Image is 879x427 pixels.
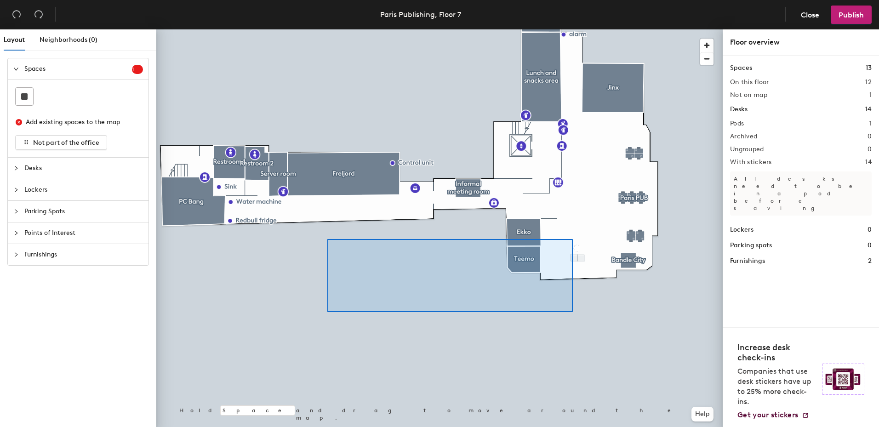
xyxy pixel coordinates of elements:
[730,256,765,266] h1: Furnishings
[24,158,143,179] span: Desks
[737,342,816,363] h4: Increase desk check-ins
[7,6,26,24] button: Undo (⌘ + Z)
[24,244,143,265] span: Furnishings
[822,364,864,395] img: Sticker logo
[730,240,772,251] h1: Parking spots
[869,91,872,99] h2: 1
[380,9,461,20] div: Paris Publishing, Floor 7
[866,63,872,73] h1: 13
[730,146,764,153] h2: Ungrouped
[730,225,753,235] h1: Lockers
[730,104,748,114] h1: Desks
[16,119,22,125] span: close-circle
[865,159,872,166] h2: 14
[13,230,19,236] span: collapsed
[12,10,21,19] span: undo
[831,6,872,24] button: Publish
[868,240,872,251] h1: 0
[24,201,143,222] span: Parking Spots
[15,135,107,150] button: Not part of the office
[13,165,19,171] span: collapsed
[868,133,872,140] h2: 0
[730,171,872,216] p: All desks need to be in a pod before saving
[868,146,872,153] h2: 0
[4,36,25,44] span: Layout
[737,366,816,407] p: Companies that use desk stickers have up to 25% more check-ins.
[865,104,872,114] h1: 14
[730,37,872,48] div: Floor overview
[730,79,769,86] h2: On this floor
[868,256,872,266] h1: 2
[793,6,827,24] button: Close
[26,117,135,127] div: Add existing spaces to the map
[24,179,143,200] span: Lockers
[730,133,757,140] h2: Archived
[24,222,143,244] span: Points of Interest
[737,410,809,420] a: Get your stickers
[132,66,143,73] span: 1
[24,58,132,80] span: Spaces
[801,11,819,19] span: Close
[730,91,767,99] h2: Not on map
[13,187,19,193] span: collapsed
[737,410,798,419] span: Get your stickers
[730,159,772,166] h2: With stickers
[691,407,713,421] button: Help
[40,36,97,44] span: Neighborhoods (0)
[13,66,19,72] span: expanded
[132,65,143,74] sup: 1
[29,6,48,24] button: Redo (⌘ + ⇧ + Z)
[13,209,19,214] span: collapsed
[865,79,872,86] h2: 12
[13,252,19,257] span: collapsed
[33,139,99,147] span: Not part of the office
[839,11,864,19] span: Publish
[730,120,744,127] h2: Pods
[868,225,872,235] h1: 0
[730,63,752,73] h1: Spaces
[869,120,872,127] h2: 1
